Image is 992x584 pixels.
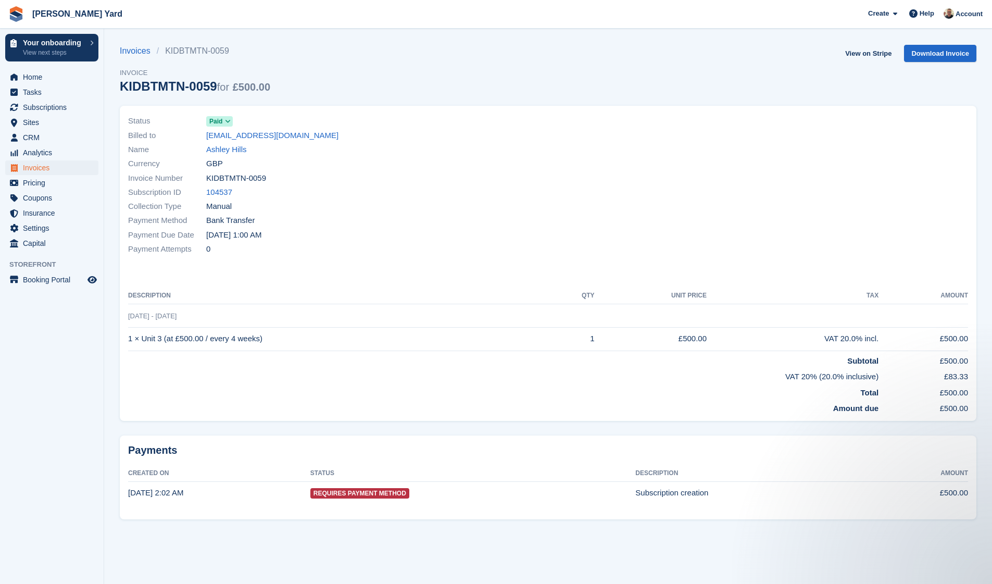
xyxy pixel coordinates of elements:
strong: Amount due [833,404,879,413]
span: £500.00 [233,81,270,93]
span: Paid [209,117,222,126]
span: Name [128,144,206,156]
td: £500.00 [878,351,968,367]
a: Ashley Hills [206,144,247,156]
strong: Subtotal [847,356,878,365]
a: 104537 [206,187,232,198]
span: Requires Payment Method [310,488,409,499]
a: menu [5,221,98,235]
time: 2025-09-22 01:02:37 UTC [128,488,183,497]
a: menu [5,236,98,251]
th: Created On [128,465,310,482]
td: £83.33 [878,367,968,383]
span: Analytics [23,145,85,160]
span: GBP [206,158,223,170]
th: Description [635,465,875,482]
span: [DATE] - [DATE] [128,312,177,320]
a: menu [5,176,98,190]
a: menu [5,85,98,100]
span: Sites [23,115,85,130]
span: Invoice [120,68,270,78]
span: Insurance [23,206,85,220]
a: [PERSON_NAME] Yard [28,5,127,22]
a: Preview store [86,274,98,286]
img: Si Allen [944,8,954,19]
th: Tax [707,288,878,304]
a: menu [5,160,98,175]
div: KIDBTMTN-0059 [120,79,270,93]
th: Status [310,465,636,482]
a: menu [5,130,98,145]
span: 0 [206,243,210,255]
td: £500.00 [595,327,707,351]
span: KIDBTMTN-0059 [206,172,266,184]
span: Payment Attempts [128,243,206,255]
span: Booking Portal [23,272,85,287]
p: View next steps [23,48,85,57]
a: View on Stripe [841,45,896,62]
span: Billed to [128,130,206,142]
th: QTY [554,288,594,304]
a: menu [5,70,98,84]
span: Help [920,8,934,19]
td: £500.00 [878,383,968,399]
span: Invoices [23,160,85,175]
td: 1 × Unit 3 (at £500.00 / every 4 weeks) [128,327,554,351]
div: VAT 20.0% incl. [707,333,878,345]
a: menu [5,272,98,287]
span: for [217,81,229,93]
a: menu [5,206,98,220]
td: 1 [554,327,594,351]
span: Pricing [23,176,85,190]
span: Home [23,70,85,84]
span: Invoice Number [128,172,206,184]
th: Amount [875,465,968,482]
a: Download Invoice [904,45,976,62]
a: menu [5,191,98,205]
span: CRM [23,130,85,145]
th: Amount [878,288,968,304]
span: Collection Type [128,201,206,213]
a: Your onboarding View next steps [5,34,98,61]
span: Payment Due Date [128,229,206,241]
td: Subscription creation [635,481,875,504]
a: Invoices [120,45,157,57]
span: Storefront [9,259,104,270]
td: £500.00 [878,399,968,415]
a: [EMAIL_ADDRESS][DOMAIN_NAME] [206,130,338,142]
span: Currency [128,158,206,170]
span: Payment Method [128,215,206,227]
img: stora-icon-8386f47178a22dfd0bd8f6a31ec36ba5ce8667c1dd55bd0f319d3a0aa187defe.svg [8,6,24,22]
a: menu [5,100,98,115]
nav: breadcrumbs [120,45,270,57]
span: Subscriptions [23,100,85,115]
p: Your onboarding [23,39,85,46]
th: Unit Price [595,288,707,304]
span: Create [868,8,889,19]
td: VAT 20% (20.0% inclusive) [128,367,878,383]
h2: Payments [128,444,968,457]
strong: Total [860,388,878,397]
th: Description [128,288,554,304]
td: £500.00 [878,327,968,351]
a: menu [5,115,98,130]
span: Capital [23,236,85,251]
span: Subscription ID [128,187,206,198]
a: Paid [206,115,233,127]
span: Status [128,115,206,127]
time: 2025-09-23 00:00:00 UTC [206,229,261,241]
span: Settings [23,221,85,235]
a: menu [5,145,98,160]
span: Bank Transfer [206,215,255,227]
td: £500.00 [875,481,968,504]
span: Coupons [23,191,85,205]
span: Manual [206,201,232,213]
span: Account [956,9,983,19]
span: Tasks [23,85,85,100]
